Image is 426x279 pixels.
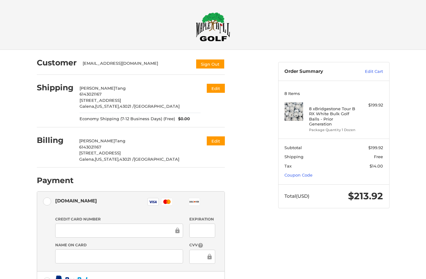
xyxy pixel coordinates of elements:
span: $14.00 [370,163,383,168]
span: Economy Shipping (7-12 Business Days) (Free) [80,116,175,122]
h2: Billing [37,135,73,145]
button: Sign Out [196,59,225,69]
span: Subtotal [284,145,302,150]
span: Shipping [284,154,303,159]
span: 6143021167 [79,144,101,149]
h2: Shipping [37,83,74,92]
span: 43021 / [119,157,134,162]
span: Galena, [80,104,95,109]
span: 43021 / [120,104,134,109]
button: Edit [207,84,225,93]
h2: Customer [37,58,77,68]
h3: 8 Items [284,91,383,96]
div: [DOMAIN_NAME] [55,196,97,206]
span: Total (USD) [284,193,309,199]
span: Tax [284,163,292,168]
label: Credit Card Number [55,216,183,222]
div: $199.92 [358,102,383,108]
span: [PERSON_NAME] [79,138,115,143]
span: [STREET_ADDRESS] [79,150,121,155]
a: Coupon Code [284,173,312,177]
span: $0.00 [175,116,190,122]
h2: Payment [37,176,74,185]
span: [STREET_ADDRESS] [80,98,121,103]
span: [PERSON_NAME] [80,86,115,91]
div: [EMAIL_ADDRESS][DOMAIN_NAME] [83,60,189,69]
span: [GEOGRAPHIC_DATA] [134,157,179,162]
a: Edit Cart [351,69,383,75]
span: Galena, [79,157,95,162]
span: Tang [115,86,126,91]
label: CVV [189,242,215,248]
span: $213.92 [348,190,383,202]
span: Free [374,154,383,159]
span: 6143021167 [80,92,102,97]
span: Tang [115,138,125,143]
h3: Order Summary [284,69,351,75]
span: [US_STATE], [95,104,120,109]
label: Expiration [189,216,215,222]
h4: 8 x Bridgestone Tour B RX White Bulk Golf Balls - Prior Generation [309,106,357,126]
button: Edit [207,136,225,145]
li: Package Quantity 1 Dozen [309,127,357,133]
span: [GEOGRAPHIC_DATA] [134,104,180,109]
img: Maple Hill Golf [196,12,230,41]
span: $199.92 [368,145,383,150]
span: [US_STATE], [95,157,119,162]
label: Name on Card [55,242,183,248]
